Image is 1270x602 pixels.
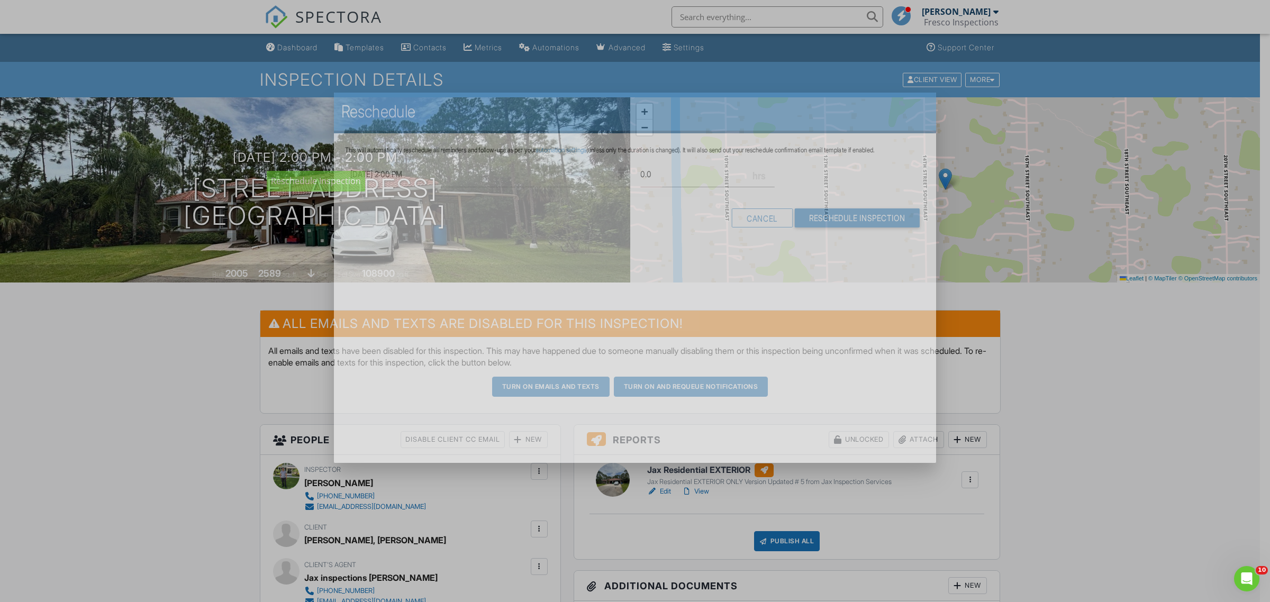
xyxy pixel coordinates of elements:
h2: Reschedule [341,101,929,122]
span: 10 [1256,566,1268,574]
a: automation settings [536,146,586,154]
input: Reschedule Inspection [794,208,920,227]
p: This will automatically reschedule all reminders and follow-ups as per your (unless only the dura... [345,146,926,154]
iframe: Intercom live chat [1234,566,1259,591]
div: Cancel [731,208,793,227]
